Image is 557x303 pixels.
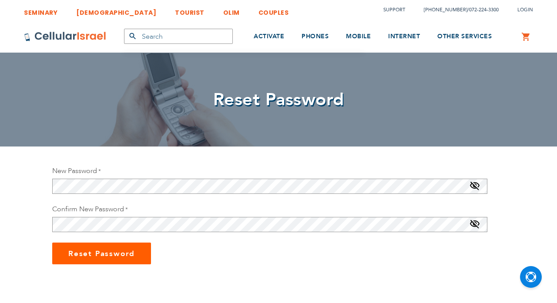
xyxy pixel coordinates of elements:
[302,32,329,40] span: PHONES
[346,32,371,40] span: MOBILE
[383,7,405,13] a: Support
[124,29,233,44] input: Search
[415,3,499,16] li: /
[469,7,499,13] a: 072-224-3300
[437,32,492,40] span: OTHER SERVICES
[24,2,57,18] a: SEMINARY
[254,32,284,40] span: ACTIVATE
[424,7,467,13] a: [PHONE_NUMBER]
[24,31,107,42] img: Cellular Israel Logo
[388,32,420,40] span: INTERNET
[213,88,344,112] span: Reset Password
[223,2,240,18] a: OLIM
[68,249,135,259] span: Reset Password
[52,166,97,176] span: New Password
[517,7,533,13] span: Login
[52,204,124,214] span: Confirm New Password
[388,20,420,53] a: INTERNET
[346,20,371,53] a: MOBILE
[254,20,284,53] a: ACTIVATE
[437,20,492,53] a: OTHER SERVICES
[258,2,289,18] a: COUPLES
[52,243,151,264] button: Reset Password
[175,2,205,18] a: TOURIST
[302,20,329,53] a: PHONES
[76,2,156,18] a: [DEMOGRAPHIC_DATA]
